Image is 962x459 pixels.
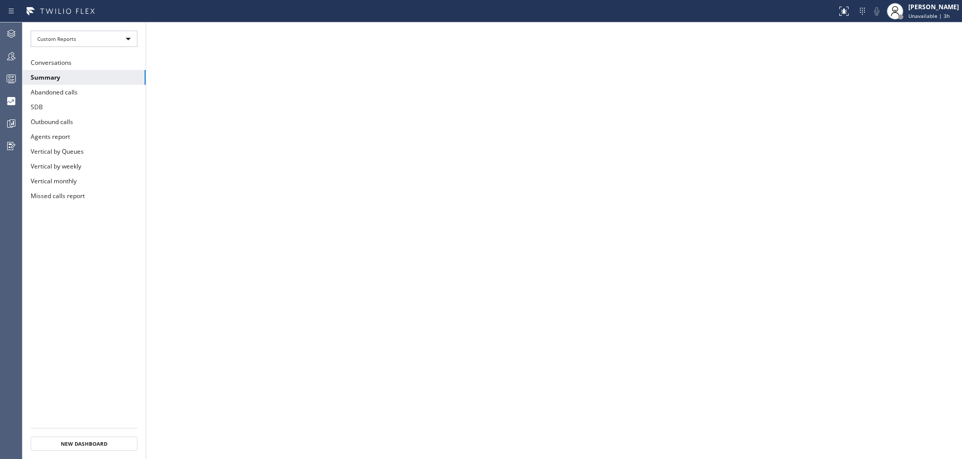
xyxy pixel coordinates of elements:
button: New Dashboard [31,437,137,451]
button: Vertical by Queues [22,144,146,159]
button: Summary [22,70,146,85]
span: Unavailable | 3h [908,12,950,19]
button: SDB [22,100,146,114]
button: Mute [870,4,884,18]
iframe: dashboard_b794bedd1109 [146,22,962,459]
button: Agents report [22,129,146,144]
div: Custom Reports [31,31,137,47]
div: [PERSON_NAME] [908,3,959,11]
button: Vertical by weekly [22,159,146,174]
button: Conversations [22,55,146,70]
button: Outbound calls [22,114,146,129]
button: Abandoned calls [22,85,146,100]
button: Vertical monthly [22,174,146,188]
button: Missed calls report [22,188,146,203]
